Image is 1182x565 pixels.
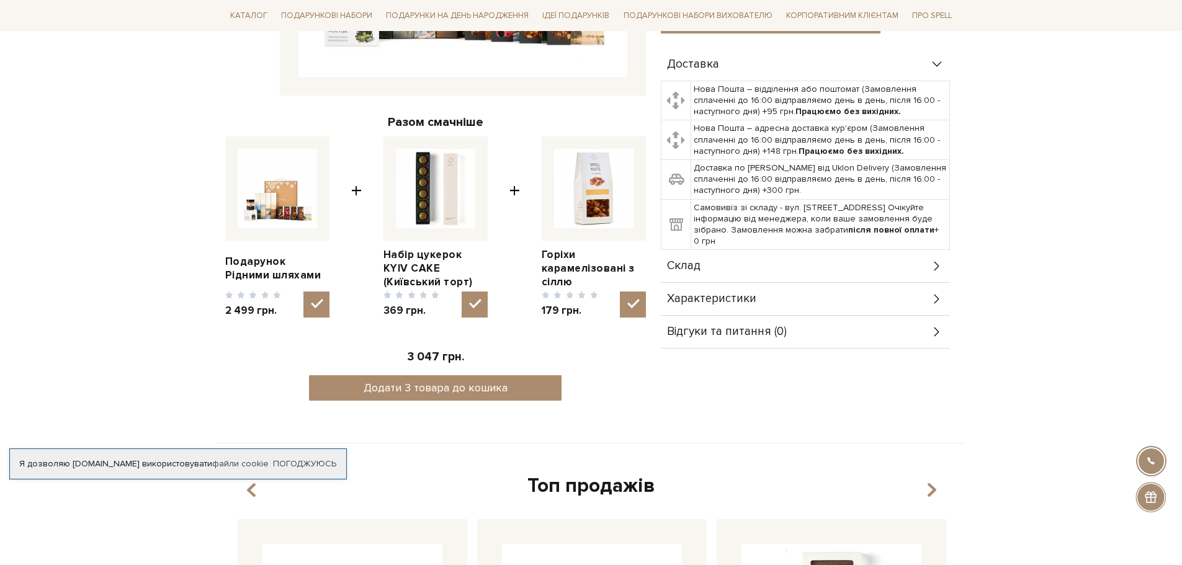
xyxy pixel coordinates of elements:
[10,458,346,469] div: Я дозволяю [DOMAIN_NAME] використовувати
[848,225,934,235] b: після повної оплати
[225,255,329,282] a: Подарунок Рідними шляхами
[225,6,272,25] a: Каталог
[537,6,614,25] a: Ідеї подарунків
[542,248,646,289] a: Горіхи карамелізовані з сіллю
[781,5,903,26] a: Корпоративним клієнтам
[351,136,362,318] span: +
[907,6,957,25] a: Про Spell
[225,304,282,318] span: 2 499 грн.
[396,149,475,228] img: Набір цукерок KYIV CAKE (Київський торт)
[276,6,377,25] a: Подарункові набори
[799,146,904,156] b: Працюємо без вихідних.
[383,304,440,318] span: 369 грн.
[383,248,488,289] a: Набір цукерок KYIV CAKE (Київський торт)
[381,6,534,25] a: Подарунки на День народження
[691,81,950,120] td: Нова Пошта – відділення або поштомат (Замовлення сплаченні до 16:00 відправляємо день в день, піс...
[667,260,701,272] span: Склад
[407,350,464,364] span: 3 047 грн.
[667,326,787,337] span: Відгуки та питання (0)
[795,106,901,117] b: Працюємо без вихідних.
[542,304,598,318] span: 179 грн.
[691,120,950,160] td: Нова Пошта – адресна доставка кур'єром (Замовлення сплаченні до 16:00 відправляємо день в день, п...
[309,375,562,401] button: Додати 3 товара до кошика
[667,59,719,70] span: Доставка
[691,199,950,250] td: Самовивіз зі складу - вул. [STREET_ADDRESS] Очікуйте інформацію від менеджера, коли ваше замовлен...
[273,458,336,469] a: Погоджуюсь
[225,114,646,130] div: Разом смачніше
[233,473,950,499] div: Топ продажів
[619,5,777,26] a: Подарункові набори вихователю
[509,136,520,318] span: +
[212,458,269,469] a: файли cookie
[667,293,756,305] span: Характеристики
[691,160,950,200] td: Доставка по [PERSON_NAME] від Uklon Delivery (Замовлення сплаченні до 16:00 відправляємо день в д...
[554,149,634,228] img: Горіхи карамелізовані з сіллю
[238,149,317,228] img: Подарунок Рідними шляхами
